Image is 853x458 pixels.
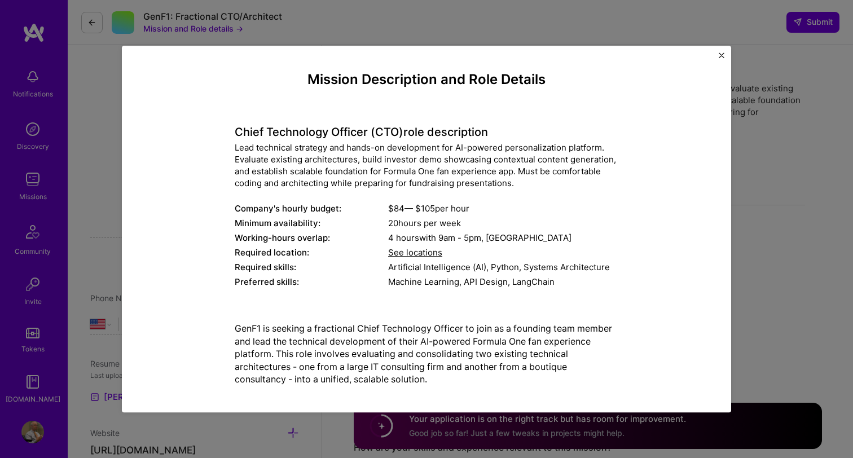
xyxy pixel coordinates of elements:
h4: Chief Technology Officer (CTO) role description [235,126,618,139]
span: 9am - 5pm , [436,233,486,244]
h4: Mission Description and Role Details [235,72,618,88]
div: Preferred skills: [235,276,388,288]
div: 4 hours with [GEOGRAPHIC_DATA] [388,232,618,244]
span: See locations [388,248,442,258]
div: Working-hours overlap: [235,232,388,244]
div: $ 84 — $ 105 per hour [388,203,618,215]
div: Minimum availability: [235,218,388,230]
div: Artificial Intelligence (AI), Python, Systems Architecture [388,262,618,274]
div: Required location: [235,247,388,259]
div: 20 hours per week [388,218,618,230]
div: Company's hourly budget: [235,203,388,215]
p: GenF1 is seeking a fractional Chief Technology Officer to join as a founding team member and lead... [235,323,618,386]
div: Machine Learning, API Design, LangChain [388,276,618,288]
button: Close [719,52,724,64]
div: Required skills: [235,262,388,274]
div: Lead technical strategy and hands-on development for AI-powered personalization platform. Evaluat... [235,142,618,190]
